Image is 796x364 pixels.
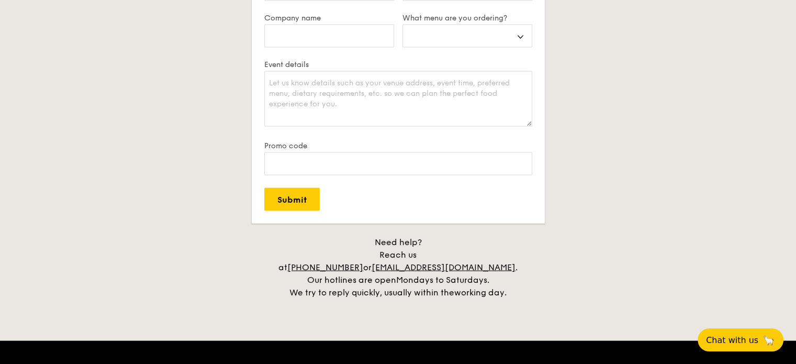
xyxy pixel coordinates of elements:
[454,287,507,297] span: working day.
[264,13,394,22] label: Company name
[396,274,489,284] span: Mondays to Saturdays.
[264,71,532,126] textarea: Let us know details such as your venue address, event time, preferred menu, dietary requirements,...
[706,335,758,345] span: Chat with us
[763,334,775,346] span: 🦙
[698,328,783,351] button: Chat with us🦙
[264,141,532,150] label: Promo code
[267,236,529,299] div: Need help? Reach us at or . Our hotlines are open We try to reply quickly, usually within the
[287,262,363,272] a: [PHONE_NUMBER]
[372,262,515,272] a: [EMAIL_ADDRESS][DOMAIN_NAME]
[264,187,320,211] input: Submit
[402,13,532,22] label: What menu are you ordering?
[264,60,532,69] label: Event details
